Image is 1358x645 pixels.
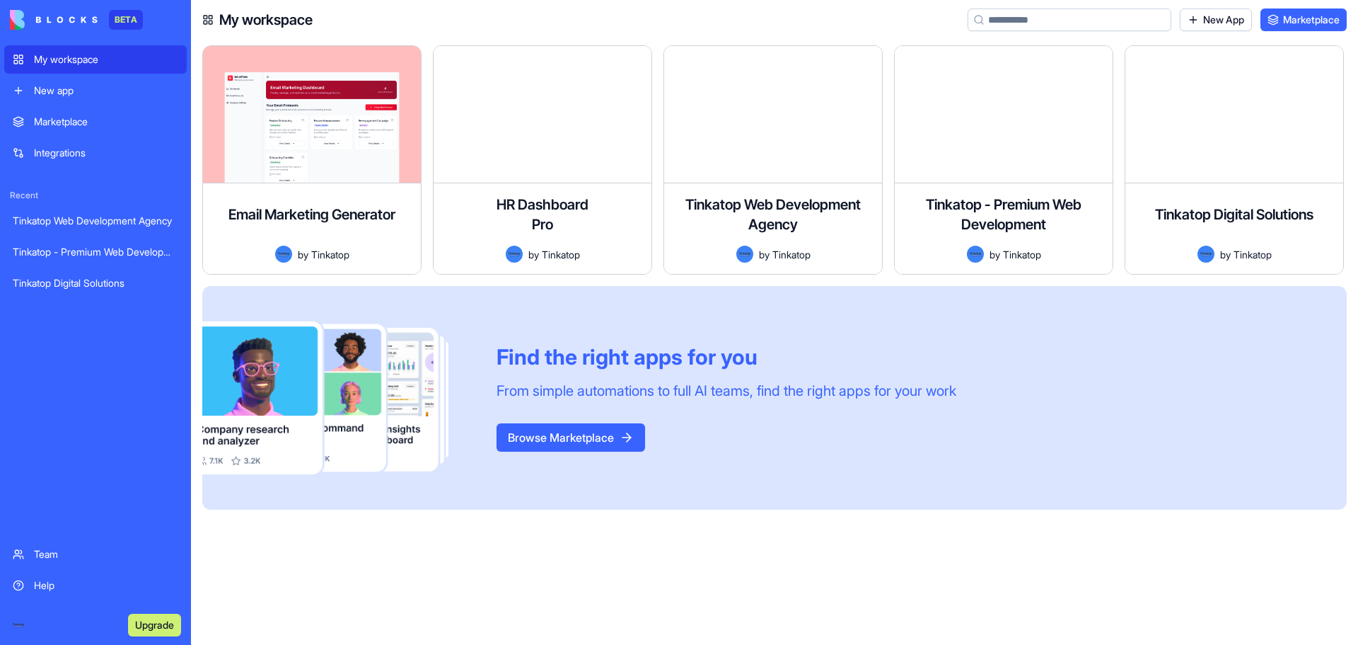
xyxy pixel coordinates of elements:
[13,214,178,228] div: Tinkatop Web Development Agency
[1220,247,1231,262] span: by
[1180,8,1252,31] a: New App
[528,247,539,262] span: by
[4,207,187,235] a: Tinkatop Web Development Agency
[1260,8,1347,31] a: Marketplace
[34,578,178,593] div: Help
[128,614,181,637] button: Upgrade
[1234,247,1272,262] span: Tinkatop
[228,205,395,224] h4: Email Marketing Generator
[1197,246,1214,263] img: Avatar
[34,52,178,67] div: My workspace
[4,45,187,74] a: My workspace
[497,430,645,445] a: Browse Marketplace
[4,190,187,201] span: Recent
[202,45,422,275] a: Email Marketing GeneratorAvatarbyTinkatop
[506,246,523,263] img: Avatar
[34,84,178,98] div: New app
[4,76,187,105] a: New app
[906,195,1101,234] h4: Tinkatop - Premium Web Development
[13,245,178,259] div: Tinkatop - Premium Web Development
[433,45,652,275] a: HR Dashboard ProAvatarbyTinkatop
[1155,205,1313,224] h4: Tinkatop Digital Solutions
[10,10,143,30] a: BETA
[34,146,178,160] div: Integrations
[1125,45,1344,275] a: Tinkatop Digital SolutionsAvatarbyTinkatop
[219,10,313,30] h4: My workspace
[4,269,187,297] a: Tinkatop Digital Solutions
[542,247,580,262] span: Tinkatop
[759,247,770,262] span: by
[990,247,1000,262] span: by
[4,571,187,600] a: Help
[1003,247,1041,262] span: Tinkatop
[967,246,984,263] img: Avatar
[4,238,187,266] a: Tinkatop - Premium Web Development
[311,247,349,262] span: Tinkatop
[497,423,645,452] button: Browse Marketplace
[736,246,753,263] img: Avatar
[10,10,98,30] img: logo
[497,344,956,370] div: Find the right apps for you
[497,381,956,401] div: From simple automations to full AI teams, find the right apps for your work
[128,617,181,632] a: Upgrade
[663,45,883,275] a: Tinkatop Web Development AgencyAvatarbyTinkatop
[13,276,178,290] div: Tinkatop Digital Solutions
[298,247,308,262] span: by
[894,45,1113,275] a: Tinkatop - Premium Web DevelopmentAvatarbyTinkatop
[4,108,187,136] a: Marketplace
[275,246,292,263] img: Avatar
[772,247,811,262] span: Tinkatop
[34,115,178,129] div: Marketplace
[10,617,27,634] img: ACg8ocJttHcSTTNL95WNchzsx-ahECqbwYcq2llpRCglCw3bf2UZeH8=s96-c
[486,195,599,234] h4: HR Dashboard Pro
[4,540,187,569] a: Team
[109,10,143,30] div: BETA
[34,547,178,561] div: Team
[675,195,871,234] h4: Tinkatop Web Development Agency
[4,139,187,167] a: Integrations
